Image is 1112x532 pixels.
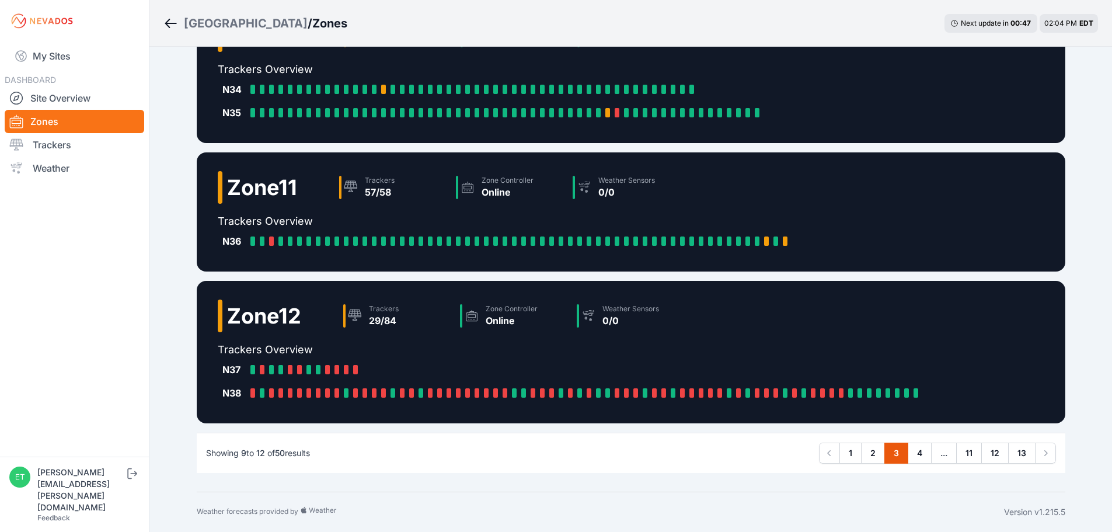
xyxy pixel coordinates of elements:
a: 3 [884,443,908,464]
a: Site Overview [5,86,144,110]
h2: Trackers Overview [218,213,797,230]
div: 0/0 [602,314,659,328]
a: Weather Sensors0/0 [568,171,685,204]
a: 2 [861,443,885,464]
div: N35 [222,106,246,120]
a: 1 [839,443,862,464]
span: EDT [1079,19,1093,27]
nav: Pagination [819,443,1056,464]
span: 50 [275,448,285,458]
div: 29/84 [369,314,399,328]
img: Nevados [9,12,75,30]
a: [GEOGRAPHIC_DATA] [184,15,308,32]
span: 12 [256,448,265,458]
div: 57/58 [365,185,395,199]
div: N34 [222,82,246,96]
nav: Breadcrumb [163,8,347,39]
span: DASHBOARD [5,75,56,85]
span: ... [931,443,957,464]
a: 12 [981,443,1009,464]
a: 13 [1008,443,1036,464]
span: / [308,15,312,32]
h2: Zone 10 [227,24,302,47]
div: Zone Controller [482,176,534,185]
div: N37 [222,363,246,377]
h2: Zone 12 [227,304,301,328]
a: Zones [5,110,144,133]
a: 4 [908,443,932,464]
div: Trackers [365,176,395,185]
a: Trackers57/58 [334,171,451,204]
h3: Zones [312,15,347,32]
div: Weather Sensors [598,176,655,185]
div: 0/0 [598,185,655,199]
span: 02:04 PM [1044,19,1077,27]
a: 11 [956,443,982,464]
h2: Zone 11 [227,176,297,199]
a: Trackers29/84 [339,300,455,332]
img: ethan.harte@nevados.solar [9,467,30,488]
div: Online [486,314,538,328]
div: Online [482,185,534,199]
p: Showing to of results [206,447,310,459]
h2: Trackers Overview [218,61,769,78]
div: Zone Controller [486,304,538,314]
a: Feedback [37,513,70,522]
span: Next update in [961,19,1009,27]
div: N38 [222,386,246,400]
h2: Trackers Overview [218,342,928,358]
div: Weather Sensors [602,304,659,314]
div: N36 [222,234,246,248]
a: Weather [5,157,144,180]
a: Weather Sensors0/0 [572,300,689,332]
span: 9 [241,448,246,458]
a: My Sites [5,42,144,70]
div: [PERSON_NAME][EMAIL_ADDRESS][PERSON_NAME][DOMAIN_NAME] [37,467,125,513]
div: Trackers [369,304,399,314]
a: Trackers [5,133,144,157]
div: Version v1.215.5 [1004,506,1065,518]
div: 00 : 47 [1010,19,1031,28]
div: Weather forecasts provided by [197,506,1004,518]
